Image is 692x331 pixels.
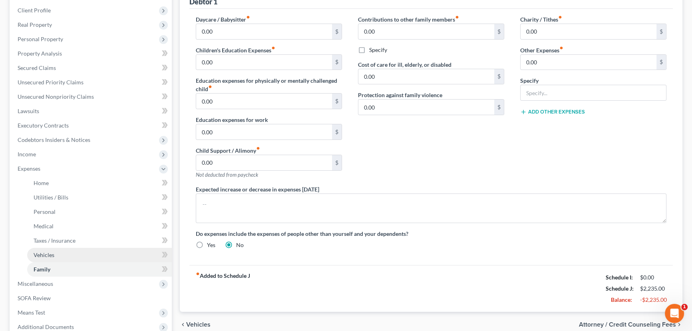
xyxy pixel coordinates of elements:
[18,122,69,129] span: Executory Contracts
[358,15,459,24] label: Contributions to other family members
[34,251,54,258] span: Vehicles
[18,93,94,100] span: Unsecured Nonpriority Claims
[18,36,63,42] span: Personal Property
[11,90,172,104] a: Unsecured Nonpriority Claims
[180,321,186,328] i: chevron_left
[558,15,562,19] i: fiber_manual_record
[332,124,342,140] div: $
[34,237,76,244] span: Taxes / Insurance
[34,266,50,273] span: Family
[196,185,319,193] label: Expected increase or decrease in expenses [DATE]
[520,15,562,24] label: Charity / Tithes
[34,208,56,215] span: Personal
[196,116,268,124] label: Education expenses for work
[196,155,332,170] input: --
[196,229,666,238] label: Do expenses include the expenses of people other than yourself and your dependents?
[256,146,260,150] i: fiber_manual_record
[455,15,459,19] i: fiber_manual_record
[611,296,632,303] strong: Balance:
[196,124,332,140] input: --
[332,55,342,70] div: $
[681,304,688,310] span: 1
[196,24,332,39] input: --
[27,233,172,248] a: Taxes / Insurance
[520,46,563,54] label: Other Expenses
[196,15,250,24] label: Daycare / Babysitter
[559,46,563,50] i: fiber_manual_record
[640,285,666,293] div: $2,235.00
[27,248,172,262] a: Vehicles
[18,136,90,143] span: Codebtors Insiders & Notices
[18,50,62,57] span: Property Analysis
[196,146,260,155] label: Child Support / Alimony
[11,118,172,133] a: Executory Contracts
[18,280,53,287] span: Miscellaneous
[606,285,634,292] strong: Schedule J:
[358,91,442,99] label: Protection against family violence
[18,165,40,172] span: Expenses
[11,61,172,75] a: Secured Claims
[196,272,250,305] strong: Added to Schedule J
[640,296,666,304] div: -$2,235.00
[18,64,56,71] span: Secured Claims
[236,241,244,249] label: No
[358,100,494,115] input: --
[27,219,172,233] a: Medical
[18,7,51,14] span: Client Profile
[196,94,332,109] input: --
[521,24,656,39] input: --
[180,321,211,328] button: chevron_left Vehicles
[27,190,172,205] a: Utilities / Bills
[11,104,172,118] a: Lawsuits
[271,46,275,50] i: fiber_manual_record
[521,55,656,70] input: --
[11,75,172,90] a: Unsecured Priority Claims
[494,100,504,115] div: $
[34,223,54,229] span: Medical
[579,321,682,328] button: Attorney / Credit Counseling Fees chevron_right
[358,69,494,84] input: --
[656,55,666,70] div: $
[196,46,275,54] label: Children's Education Expenses
[27,262,172,277] a: Family
[246,15,250,19] i: fiber_manual_record
[520,109,585,115] button: Add Other Expenses
[196,171,258,178] span: Not deducted from paycheck
[27,205,172,219] a: Personal
[18,323,74,330] span: Additional Documents
[34,179,49,186] span: Home
[11,291,172,305] a: SOFA Review
[369,46,387,54] label: Specify
[579,321,676,328] span: Attorney / Credit Counseling Fees
[18,309,45,316] span: Means Test
[332,155,342,170] div: $
[11,46,172,61] a: Property Analysis
[196,272,200,276] i: fiber_manual_record
[34,194,68,201] span: Utilities / Bills
[665,304,684,323] iframe: Intercom live chat
[520,76,539,85] label: Specify
[18,295,51,301] span: SOFA Review
[332,94,342,109] div: $
[358,24,494,39] input: --
[656,24,666,39] div: $
[676,321,682,328] i: chevron_right
[18,21,52,28] span: Real Property
[196,76,342,93] label: Education expenses for physically or mentally challenged child
[207,241,215,249] label: Yes
[332,24,342,39] div: $
[18,79,84,86] span: Unsecured Priority Claims
[521,85,666,100] input: Specify...
[27,176,172,190] a: Home
[494,69,504,84] div: $
[18,108,39,114] span: Lawsuits
[640,273,666,281] div: $0.00
[18,151,36,158] span: Income
[358,60,451,69] label: Cost of care for ill, elderly, or disabled
[606,274,633,281] strong: Schedule I:
[196,55,332,70] input: --
[186,321,211,328] span: Vehicles
[208,85,212,89] i: fiber_manual_record
[494,24,504,39] div: $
